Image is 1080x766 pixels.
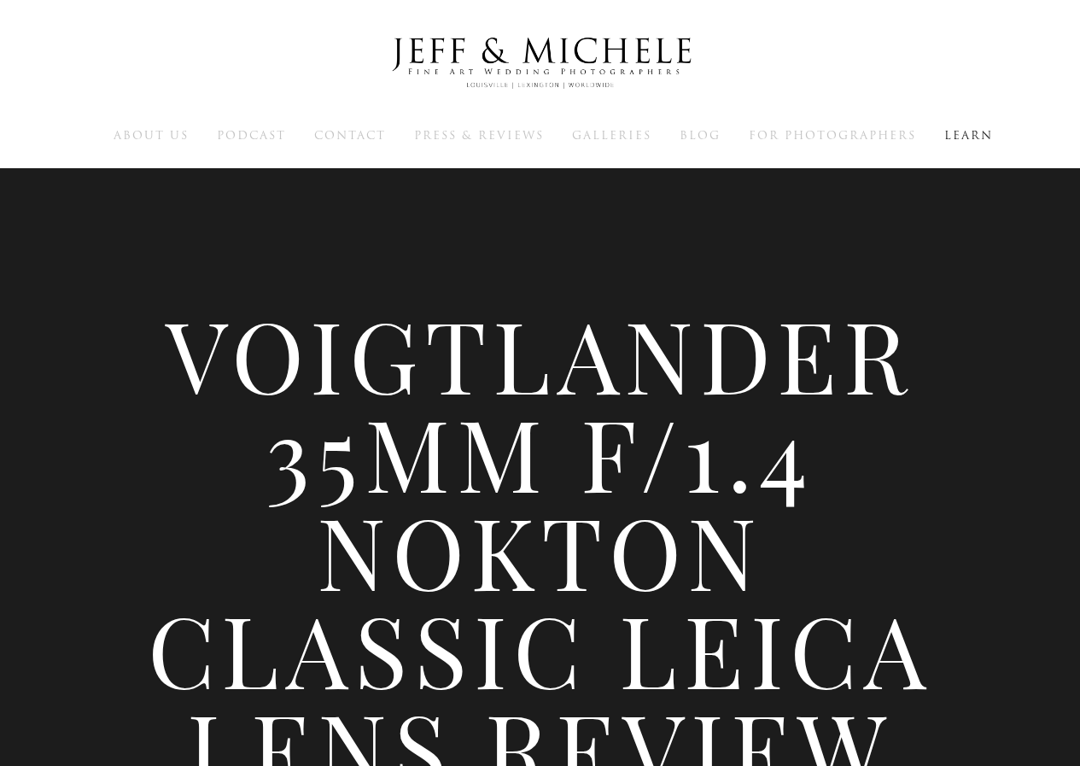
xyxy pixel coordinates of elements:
a: For Photographers [749,127,916,143]
a: Podcast [217,127,286,143]
a: Blog [680,127,721,143]
a: Galleries [572,127,651,143]
a: About Us [114,127,189,143]
a: Contact [314,127,386,143]
a: Press & Reviews [414,127,544,143]
img: Louisville Wedding Photographers - Jeff & Michele Wedding Photographers [370,21,711,105]
a: Learn [944,127,993,143]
